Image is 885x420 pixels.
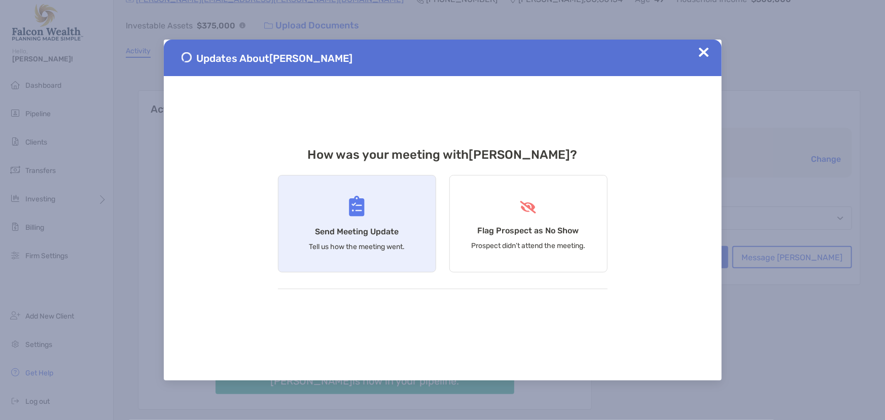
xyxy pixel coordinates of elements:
[197,52,353,64] span: Updates About [PERSON_NAME]
[699,47,709,57] img: Close Updates Zoe
[315,227,399,236] h4: Send Meeting Update
[182,52,192,62] img: Send Meeting Update 1
[278,148,608,162] h3: How was your meeting with [PERSON_NAME] ?
[349,196,365,217] img: Send Meeting Update
[309,242,405,251] p: Tell us how the meeting went.
[471,241,585,250] p: Prospect didn’t attend the meeting.
[519,201,538,214] img: Flag Prospect as No Show
[478,226,579,235] h4: Flag Prospect as No Show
